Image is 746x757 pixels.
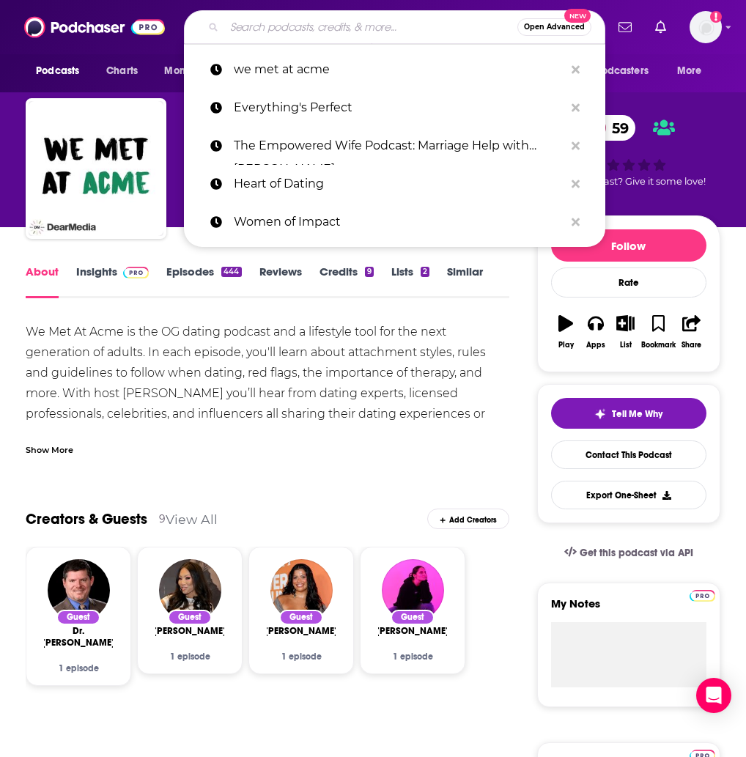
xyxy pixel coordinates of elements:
[26,510,147,528] a: Creators & Guests
[620,341,632,350] div: List
[184,203,605,241] a: Women of Impact
[166,265,241,298] a: Episodes444
[710,11,722,23] svg: Add a profile image
[234,89,564,127] p: Everything's Perfect
[580,547,693,559] span: Get this podcast via API
[558,341,574,350] div: Play
[677,61,702,81] span: More
[569,57,670,85] button: open menu
[184,165,605,203] a: Heart of Dating
[551,306,581,358] button: Play
[640,306,676,358] button: Bookmark
[234,51,564,89] p: we met at acme
[376,625,449,637] a: Hanna Anderson
[97,57,147,85] a: Charts
[44,663,113,673] div: 1 episode
[234,165,564,203] p: Heart of Dating
[155,651,224,662] div: 1 episode
[649,15,672,40] a: Show notifications dropdown
[690,588,715,602] a: Pro website
[612,408,662,420] span: Tell Me Why
[667,57,720,85] button: open menu
[586,341,605,350] div: Apps
[641,341,676,350] div: Bookmark
[676,306,706,358] button: Share
[29,101,163,236] img: We Met At Acme
[153,625,226,637] span: [PERSON_NAME]
[613,15,638,40] a: Show notifications dropdown
[583,115,636,141] a: 59
[551,440,706,469] a: Contact This Podcast
[690,11,722,43] span: Logged in as sarahhallprinc
[690,11,722,43] button: Show profile menu
[581,306,611,358] button: Apps
[76,265,149,298] a: InsightsPodchaser Pro
[682,341,701,350] div: Share
[26,322,509,486] div: We Met At Acme is the OG dating podcast and a lifestyle tool for the next generation of adults. I...
[26,265,59,298] a: About
[154,57,235,85] button: open menu
[524,23,585,31] span: Open Advanced
[552,176,706,187] span: Good podcast? Give it some love!
[376,625,449,637] span: [PERSON_NAME]
[221,267,241,277] div: 444
[553,535,705,571] a: Get this podcast via API
[234,127,564,165] p: The Empowered Wife Podcast: Marriage Help with Laura Doyle
[265,625,338,637] a: Drew Afualo
[696,678,731,713] div: Open Intercom Messenger
[259,265,302,298] a: Reviews
[551,267,706,298] div: Rate
[184,89,605,127] a: Everything's Perfect
[578,61,649,81] span: For Podcasters
[48,559,110,621] img: Dr. Patrick McGrath
[382,559,444,621] img: Hanna Anderson
[690,590,715,602] img: Podchaser Pro
[24,13,165,41] img: Podchaser - Follow, Share and Rate Podcasts
[551,398,706,429] button: tell me why sparkleTell Me Why
[391,610,435,625] div: Guest
[551,481,706,509] button: Export One-Sheet
[267,651,336,662] div: 1 episode
[26,57,98,85] button: open menu
[106,61,138,81] span: Charts
[36,61,79,81] span: Podcasts
[421,267,429,277] div: 2
[159,512,166,525] div: 9
[610,306,640,358] button: List
[537,106,720,196] div: 59Good podcast? Give it some love!
[234,203,564,241] p: Women of Impact
[184,51,605,89] a: we met at acme
[224,15,517,39] input: Search podcasts, credits, & more...
[184,10,605,44] div: Search podcasts, credits, & more...
[159,559,221,621] img: Asa Akira
[594,408,606,420] img: tell me why sparkle
[42,625,115,649] a: Dr. Patrick McGrath
[597,115,636,141] span: 59
[690,11,722,43] img: User Profile
[365,267,374,277] div: 9
[551,229,706,262] button: Follow
[391,265,429,298] a: Lists2
[123,267,149,278] img: Podchaser Pro
[168,610,212,625] div: Guest
[427,509,509,529] div: Add Creators
[564,9,591,23] span: New
[447,265,483,298] a: Similar
[279,610,323,625] div: Guest
[42,625,115,649] span: Dr. [PERSON_NAME]
[320,265,374,298] a: Credits9
[265,625,338,637] span: [PERSON_NAME]
[551,597,706,622] label: My Notes
[56,610,100,625] div: Guest
[184,127,605,165] a: The Empowered Wife Podcast: Marriage Help with [PERSON_NAME]
[270,559,333,621] img: Drew Afualo
[517,18,591,36] button: Open AdvancedNew
[166,512,218,527] a: View All
[378,651,447,662] div: 1 episode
